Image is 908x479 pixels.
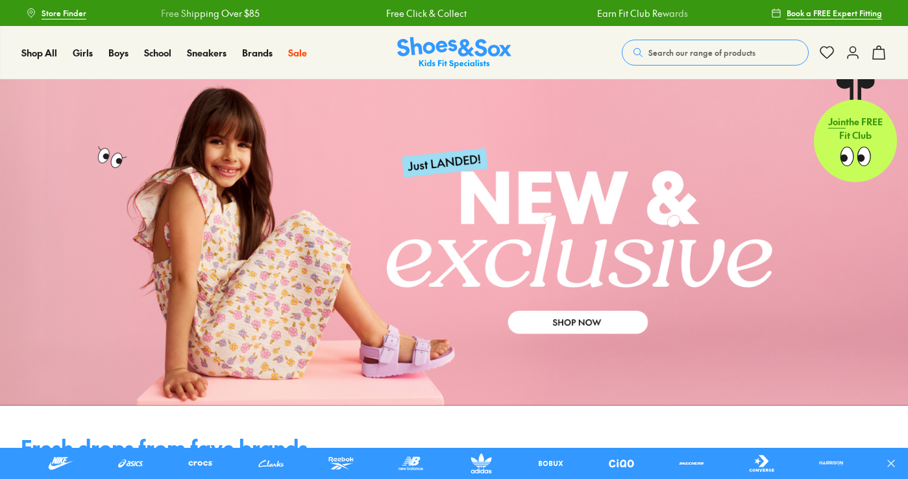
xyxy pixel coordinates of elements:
span: Shop All [21,46,57,59]
span: Join [828,115,846,128]
a: Book a FREE Expert Fitting [771,1,882,25]
span: Brands [242,46,273,59]
a: Free Shipping Over $85 [160,6,258,20]
a: Sale [288,46,307,60]
a: Earn Fit Club Rewards [596,6,687,20]
a: Free Click & Collect [385,6,465,20]
a: Brands [242,46,273,60]
button: Search our range of products [622,40,809,66]
a: Boys [108,46,129,60]
a: Sneakers [187,46,227,60]
p: the FREE Fit Club [814,104,897,153]
a: Shoes & Sox [397,37,511,69]
span: Store Finder [42,7,86,19]
span: Book a FREE Expert Fitting [787,7,882,19]
span: Search our range of products [648,47,755,58]
img: SNS_Logo_Responsive.svg [397,37,511,69]
a: Girls [73,46,93,60]
a: School [144,46,171,60]
a: Shop All [21,46,57,60]
span: Sneakers [187,46,227,59]
span: School [144,46,171,59]
span: Girls [73,46,93,59]
span: Boys [108,46,129,59]
a: Jointhe FREE Fit Club [814,79,897,182]
span: Sale [288,46,307,59]
a: Store Finder [26,1,86,25]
